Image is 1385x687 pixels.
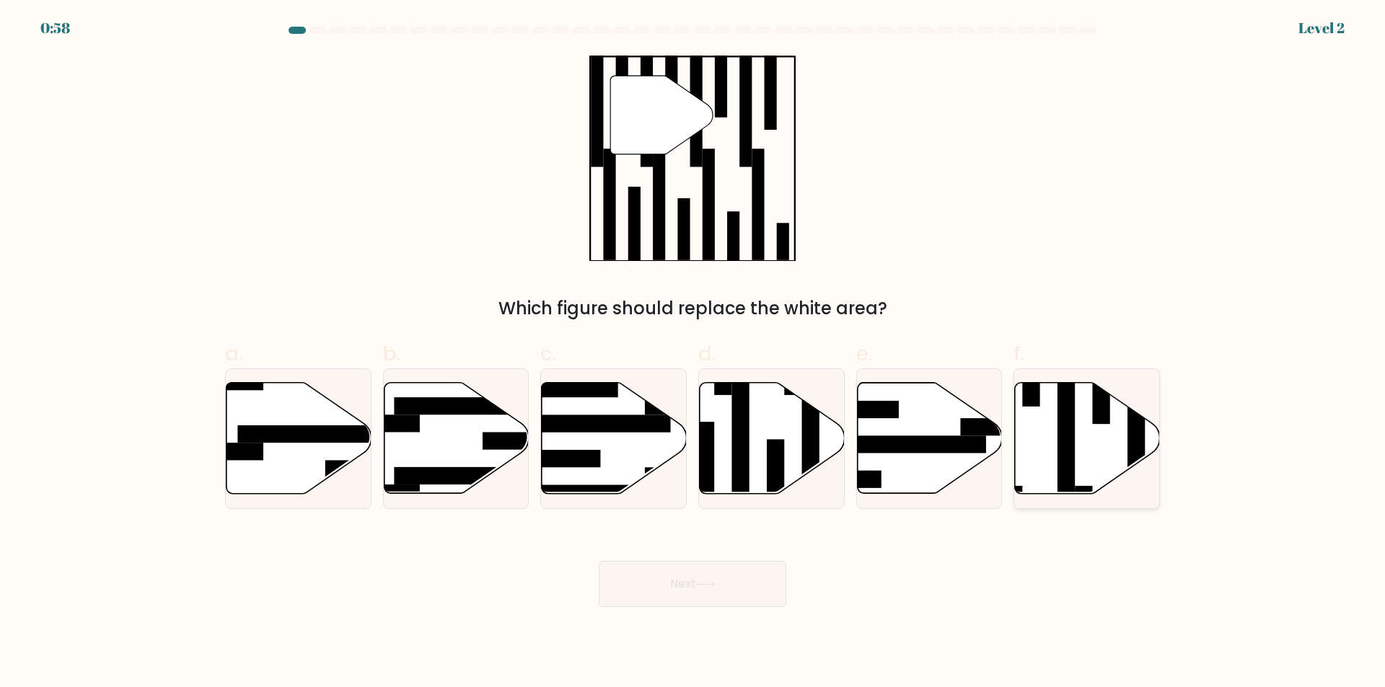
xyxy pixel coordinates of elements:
div: Level 2 [1298,17,1345,39]
div: 0:58 [40,17,70,39]
button: Next [599,561,786,607]
span: f. [1014,340,1024,368]
div: Which figure should replace the white area? [234,296,1151,322]
span: a. [225,340,242,368]
span: d. [698,340,716,368]
g: " [610,76,713,154]
span: b. [383,340,400,368]
span: c. [540,340,556,368]
span: e. [856,340,872,368]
